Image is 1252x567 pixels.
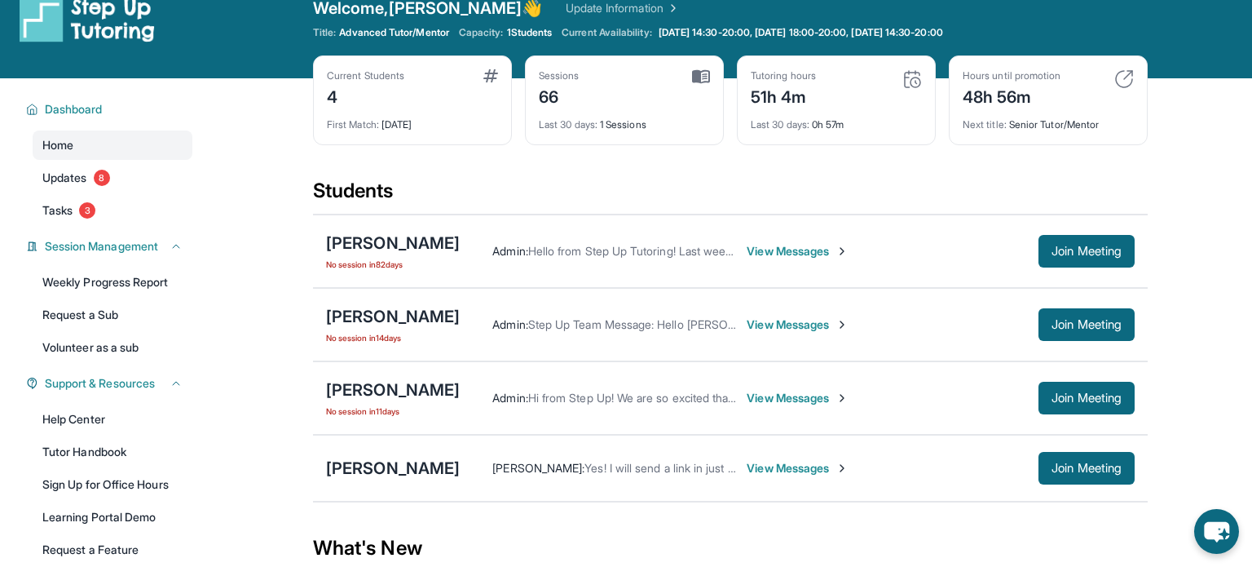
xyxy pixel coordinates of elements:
span: Capacity: [459,26,504,39]
span: [PERSON_NAME] : [492,461,584,475]
div: 51h 4m [751,82,816,109]
button: Join Meeting [1038,382,1135,414]
img: card [902,69,922,89]
span: View Messages [747,460,849,476]
span: 3 [79,202,95,219]
span: Support & Resources [45,375,155,392]
div: [PERSON_NAME] [326,232,460,255]
a: Request a Sub [33,300,192,330]
span: View Messages [747,390,849,406]
div: [PERSON_NAME] [326,457,460,480]
a: Tutor Handbook [33,437,192,467]
span: Title: [313,26,336,39]
a: Weekly Progress Report [33,268,192,297]
span: Yes! I will send a link in just a bit [584,461,749,475]
img: card [692,69,710,84]
button: Join Meeting [1038,308,1135,341]
div: Senior Tutor/Mentor [963,109,1134,131]
span: Current Availability: [562,26,651,39]
button: Session Management [38,238,183,255]
a: Learning Portal Demo [33,503,192,532]
div: 48h 56m [963,82,1060,109]
img: Chevron-Right [835,245,849,258]
a: Updates8 [33,163,192,193]
div: [PERSON_NAME] [326,379,460,401]
span: View Messages [747,317,849,333]
span: Join Meeting [1051,246,1122,256]
div: [DATE] [327,109,498,131]
a: Sign Up for Office Hours [33,470,192,499]
div: 66 [539,82,580,109]
span: Tasks [42,202,73,219]
a: Volunteer as a sub [33,333,192,362]
a: [DATE] 14:30-20:00, [DATE] 18:00-20:00, [DATE] 14:30-20:00 [655,26,946,39]
div: [PERSON_NAME] [326,305,460,328]
span: Updates [42,170,87,186]
span: No session in 82 days [326,258,460,271]
span: Next title : [963,118,1007,131]
span: Join Meeting [1051,463,1122,473]
div: Current Students [327,69,404,82]
span: First Match : [327,118,379,131]
a: Request a Feature [33,535,192,565]
img: Chevron-Right [835,392,849,405]
span: Join Meeting [1051,320,1122,330]
span: Home [42,137,73,153]
a: Tasks3 [33,196,192,225]
div: Sessions [539,69,580,82]
span: Dashboard [45,101,103,117]
img: card [1114,69,1134,89]
img: card [483,69,498,82]
span: Admin : [492,317,527,331]
button: Support & Resources [38,375,183,392]
span: View Messages [747,243,849,259]
img: Chevron-Right [835,318,849,331]
div: 1 Sessions [539,109,710,131]
span: Admin : [492,391,527,405]
span: 1 Students [507,26,553,39]
button: Dashboard [38,101,183,117]
div: 0h 57m [751,109,922,131]
span: Join Meeting [1051,393,1122,403]
span: Advanced Tutor/Mentor [339,26,448,39]
span: No session in 11 days [326,405,460,418]
span: No session in 14 days [326,331,460,344]
a: Help Center [33,405,192,434]
img: Chevron-Right [835,462,849,475]
span: [DATE] 14:30-20:00, [DATE] 18:00-20:00, [DATE] 14:30-20:00 [659,26,943,39]
button: Join Meeting [1038,235,1135,268]
div: Tutoring hours [751,69,816,82]
div: 4 [327,82,404,109]
span: Last 30 days : [751,118,809,131]
button: Join Meeting [1038,452,1135,485]
a: Home [33,131,192,160]
span: 8 [94,170,110,186]
div: Students [313,178,1148,214]
span: Session Management [45,238,158,255]
div: Hours until promotion [963,69,1060,82]
span: Last 30 days : [539,118,597,131]
button: chat-button [1194,509,1239,554]
span: Admin : [492,244,527,258]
